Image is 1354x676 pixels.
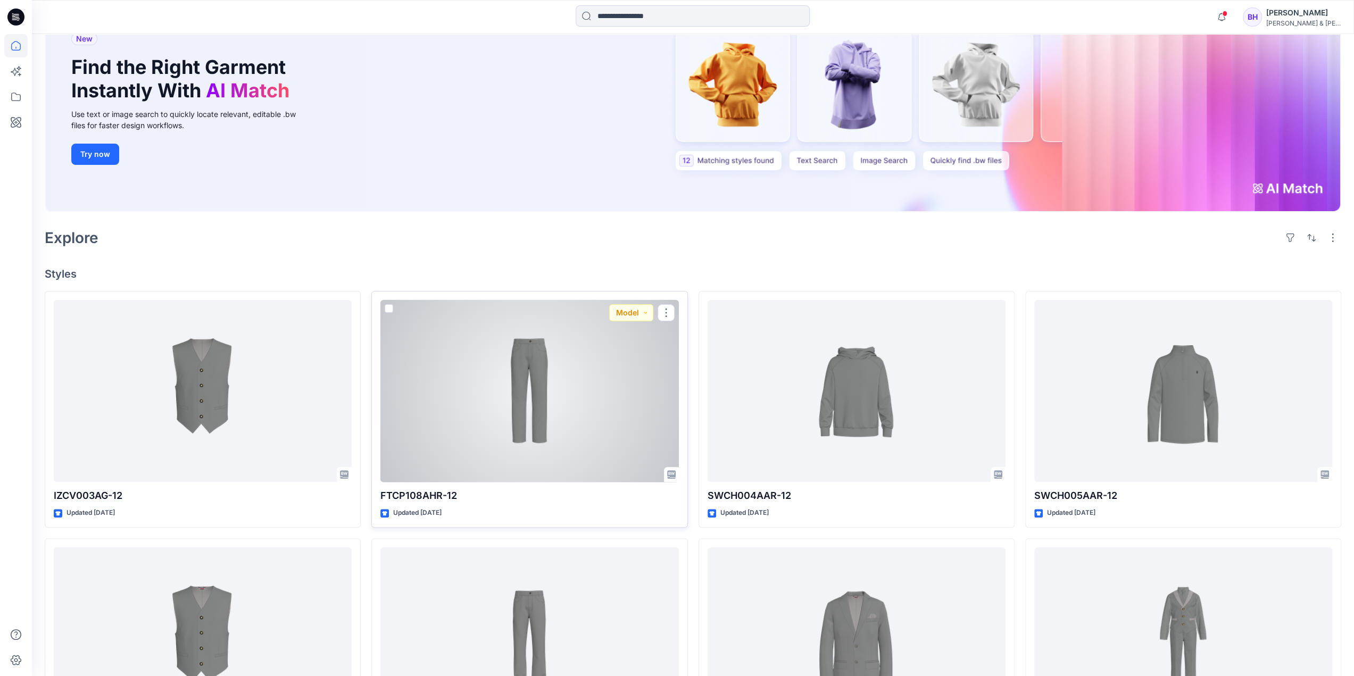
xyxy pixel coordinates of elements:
[76,32,93,45] span: New
[380,488,678,503] p: FTCP108AHR-12
[71,144,119,165] button: Try now
[1034,488,1332,503] p: SWCH005AAR-12
[708,488,1006,503] p: SWCH004AAR-12
[54,300,352,482] a: IZCV003AG-12
[54,488,352,503] p: IZCV003AG-12
[1243,7,1262,27] div: BH
[1266,6,1341,19] div: [PERSON_NAME]
[71,109,311,131] div: Use text or image search to quickly locate relevant, editable .bw files for faster design workflows.
[67,507,115,519] p: Updated [DATE]
[71,56,295,102] h1: Find the Right Garment Instantly With
[1047,507,1095,519] p: Updated [DATE]
[393,507,442,519] p: Updated [DATE]
[206,79,289,102] span: AI Match
[1034,300,1332,482] a: SWCH005AAR-12
[708,300,1006,482] a: SWCH004AAR-12
[720,507,769,519] p: Updated [DATE]
[1266,19,1341,27] div: [PERSON_NAME] & [PERSON_NAME]
[380,300,678,482] a: FTCP108AHR-12
[45,268,1341,280] h4: Styles
[45,229,98,246] h2: Explore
